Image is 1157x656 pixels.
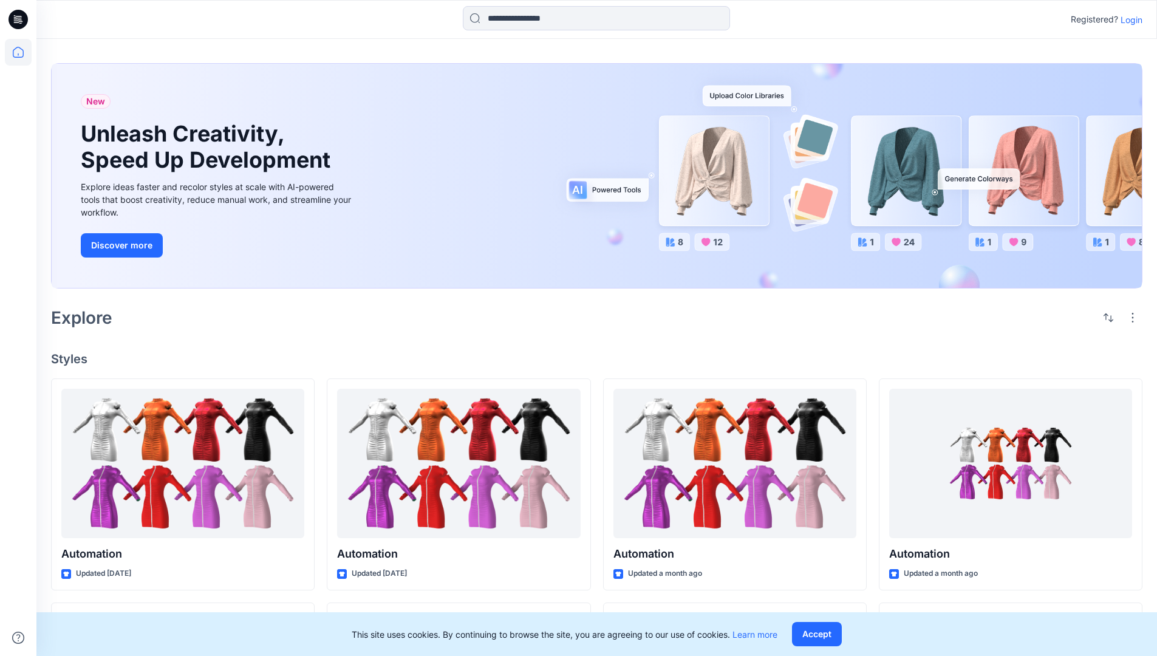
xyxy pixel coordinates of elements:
p: Updated a month ago [628,567,702,580]
h1: Unleash Creativity, Speed Up Development [81,121,336,173]
p: Automation [613,545,856,562]
h2: Explore [51,308,112,327]
p: Updated [DATE] [76,567,131,580]
p: Login [1121,13,1142,26]
p: Automation [337,545,580,562]
p: Updated [DATE] [352,567,407,580]
div: Explore ideas faster and recolor styles at scale with AI-powered tools that boost creativity, red... [81,180,354,219]
a: Automation [61,389,304,539]
p: Automation [61,545,304,562]
span: New [86,94,105,109]
p: Registered? [1071,12,1118,27]
button: Discover more [81,233,163,258]
a: Automation [337,389,580,539]
a: Learn more [732,629,777,640]
h4: Styles [51,352,1142,366]
a: Automation [889,389,1132,539]
p: Updated a month ago [904,567,978,580]
a: Automation [613,389,856,539]
button: Accept [792,622,842,646]
p: Automation [889,545,1132,562]
p: This site uses cookies. By continuing to browse the site, you are agreeing to our use of cookies. [352,628,777,641]
a: Discover more [81,233,354,258]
